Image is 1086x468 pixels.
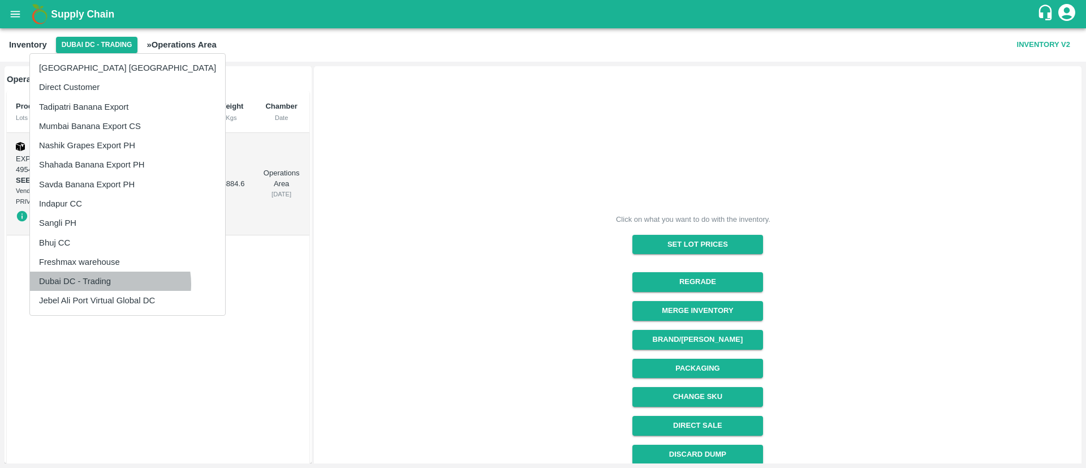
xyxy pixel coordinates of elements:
li: Bhuj CC [30,233,225,252]
li: Nashik Grapes Export PH [30,136,225,155]
li: Mumbai Banana Export CS [30,117,225,136]
li: Tadipatri Banana Export [30,97,225,117]
li: [GEOGRAPHIC_DATA] [GEOGRAPHIC_DATA] [30,58,225,78]
li: Savda Banana Export PH [30,175,225,194]
li: Shahada Banana Export PH [30,155,225,174]
li: Indapur CC [30,194,225,213]
li: Direct Customer [30,78,225,97]
li: Dubai DC - Trading [30,272,225,291]
li: Freshmax warehouse [30,252,225,272]
li: Sangli PH [30,213,225,233]
li: Jebel Ali Port Virtual Global DC [30,291,225,310]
